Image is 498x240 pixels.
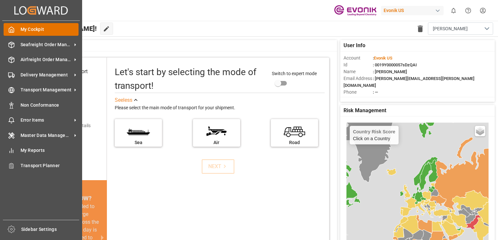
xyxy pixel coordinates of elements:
[21,162,79,169] span: Transport Planner
[4,23,79,36] a: My Cockpit
[4,144,79,157] a: My Reports
[344,61,373,68] span: Id
[353,129,395,134] h4: Country Risk Score
[21,147,79,154] span: My Reports
[115,65,265,93] div: Let's start by selecting the mode of transport!
[27,22,97,35] span: Hello [PERSON_NAME]!
[344,96,373,102] span: Account Type
[373,62,417,67] span: : 0019Y0000057sDzQAI
[344,107,386,114] span: Risk Management
[461,3,476,18] button: Help Center
[381,4,446,17] button: Evonik US
[475,126,485,136] a: Layers
[196,139,237,146] div: Air
[21,56,72,63] span: Airfreight Order Management
[446,3,461,18] button: show 0 new notifications
[118,139,159,146] div: Sea
[344,76,475,88] span: : [PERSON_NAME][EMAIL_ADDRESS][PERSON_NAME][DOMAIN_NAME]
[21,72,72,78] span: Delivery Management
[208,163,228,170] div: NEXT
[21,117,72,124] span: Error Items
[374,56,392,60] span: Evonik US
[21,26,79,33] span: My Cockpit
[373,90,378,95] span: : —
[21,41,72,48] span: Seafreight Order Management
[373,69,407,74] span: : [PERSON_NAME]
[274,139,315,146] div: Road
[373,97,408,101] span: : Freight Forwarder
[115,104,325,112] div: Please select the main mode of transport for your shipment.
[115,96,132,104] div: See less
[344,55,373,61] span: Account
[381,6,444,15] div: Evonik US
[344,68,373,75] span: Name
[334,5,376,16] img: Evonik-brand-mark-Deep-Purple-RGB.jpeg_1700498283.jpeg
[272,71,317,76] span: Switch to expert mode
[21,87,72,93] span: Transport Management
[21,132,72,139] span: Master Data Management
[4,99,79,111] a: Non Conformance
[21,102,79,109] span: Non Conformance
[373,56,392,60] span: :
[353,129,395,141] div: Click on a Country
[202,159,234,174] button: NEXT
[344,89,373,96] span: Phone
[21,226,80,233] span: Sidebar Settings
[4,159,79,172] a: Transport Planner
[344,75,373,82] span: Email Address
[433,25,468,32] span: [PERSON_NAME]
[344,42,365,49] span: User Info
[428,22,493,35] button: open menu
